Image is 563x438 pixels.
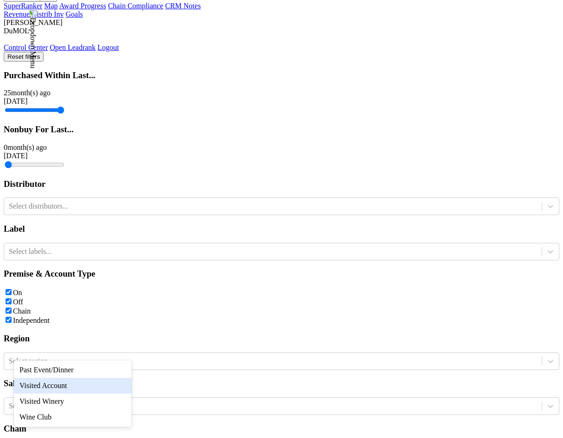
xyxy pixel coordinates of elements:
[14,378,131,394] div: Visited Account
[4,43,48,51] a: Control Center
[4,27,29,35] span: DuMOL
[14,362,131,378] div: Past Event/Dinner
[98,43,119,51] a: Logout
[4,224,559,234] h3: Label
[4,124,559,135] h3: Nonbuy For Last...
[50,43,96,51] a: Open Leadrank
[4,19,559,27] div: [PERSON_NAME]
[4,43,559,52] div: Dropdown Menu
[4,2,559,10] div: Account Reports
[13,307,31,315] label: Chain
[4,333,559,344] h3: Region
[13,298,23,306] label: Off
[4,52,44,62] button: Reset filters
[4,89,559,97] div: 25 month(s) ago
[4,70,559,80] h3: Purchased Within Last...
[4,269,559,279] h3: Premise & Account Type
[13,289,22,296] label: On
[4,143,559,152] div: 0 month(s) ago
[108,2,163,10] a: Chain Compliance
[29,10,37,68] img: Dropdown Menu
[66,10,83,18] a: Goals
[4,10,30,18] a: Revenue
[4,378,559,389] h3: Sales Territory
[44,2,58,10] a: Map
[14,394,131,409] div: Visited Winery
[13,316,50,324] label: Independent
[4,152,559,160] div: [DATE]
[4,2,43,10] a: SuperRanker
[4,424,559,434] h3: Chain
[165,2,201,10] a: CRM Notes
[14,409,131,425] div: Wine Club
[4,97,559,105] div: [DATE]
[4,179,559,189] h3: Distributor
[59,2,106,10] a: Award Progress
[31,10,64,18] a: Distrib Inv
